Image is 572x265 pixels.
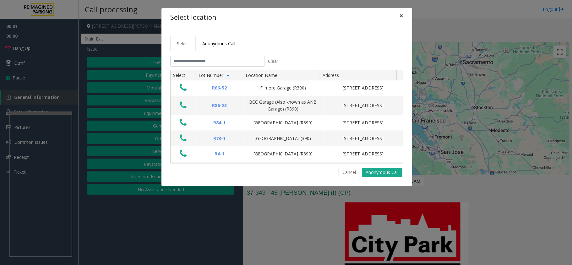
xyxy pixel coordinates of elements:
div: R84-1 [200,119,239,126]
span: Sortable [226,73,231,78]
div: BCC Garage (Also known as ANB Garage) (R390) [247,99,319,113]
div: [STREET_ADDRESS] [327,84,399,91]
button: Close [395,8,408,24]
span: × [400,11,403,20]
span: Location Name [246,72,277,78]
span: Address [323,72,339,78]
h4: Select location [170,13,216,23]
th: Select [171,70,196,81]
div: R86-52 [200,84,239,91]
div: R86-23 [200,102,239,109]
div: [STREET_ADDRESS] [327,119,399,126]
div: [GEOGRAPHIC_DATA] (R390) [247,119,319,126]
div: R4-1 [200,150,239,157]
div: Filmore Garage (R390) [247,84,319,91]
div: [GEOGRAPHIC_DATA] (R390) [247,150,319,157]
div: [STREET_ADDRESS] [327,135,399,142]
span: Lot Number [199,72,223,78]
button: Cancel [338,168,360,177]
div: R73-1 [200,135,239,142]
button: Anonymous Call [362,168,402,177]
div: [STREET_ADDRESS] [327,150,399,157]
div: [GEOGRAPHIC_DATA] (390) [247,135,319,142]
div: [STREET_ADDRESS] [327,102,399,109]
button: Clear [264,56,282,67]
span: Anonymous Call [202,41,235,46]
span: Select [177,41,189,46]
div: Data table [171,70,403,164]
ul: Tabs [170,36,403,51]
